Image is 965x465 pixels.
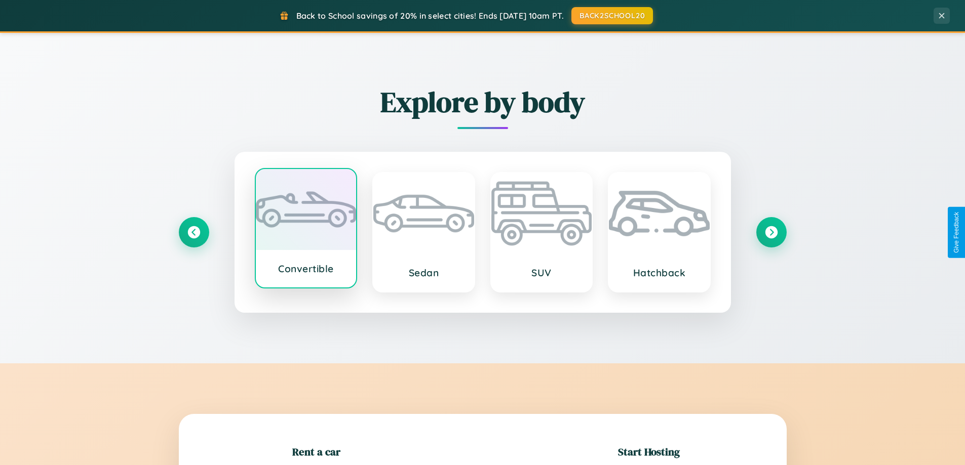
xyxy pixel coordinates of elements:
span: Back to School savings of 20% in select cities! Ends [DATE] 10am PT. [296,11,564,21]
h3: Sedan [383,267,464,279]
h3: SUV [501,267,582,279]
h3: Hatchback [619,267,700,279]
h2: Start Hosting [618,444,680,459]
div: Give Feedback [953,212,960,253]
h3: Convertible [266,263,346,275]
h2: Explore by body [179,82,787,121]
h2: Rent a car [292,444,340,459]
button: BACK2SCHOOL20 [571,7,653,24]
